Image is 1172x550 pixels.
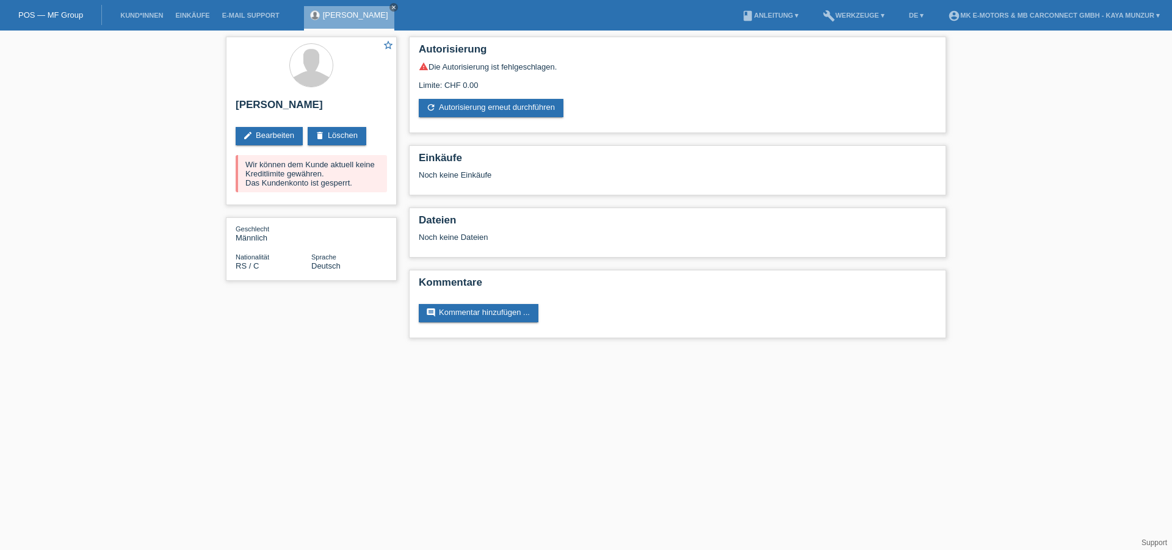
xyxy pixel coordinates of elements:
span: Sprache [311,253,336,261]
a: Einkäufe [169,12,215,19]
a: [PERSON_NAME] [323,10,388,20]
i: refresh [426,103,436,112]
i: build [823,10,835,22]
a: Support [1141,538,1167,547]
span: Geschlecht [236,225,269,233]
a: commentKommentar hinzufügen ... [419,304,538,322]
div: Noch keine Dateien [419,233,792,242]
a: E-Mail Support [216,12,286,19]
a: account_circleMK E-MOTORS & MB CarConnect GmbH - Kaya Munzur ▾ [942,12,1166,19]
a: bookAnleitung ▾ [736,12,805,19]
i: close [391,4,397,10]
a: Kund*innen [114,12,169,19]
i: warning [419,62,429,71]
h2: Kommentare [419,277,936,295]
div: Männlich [236,224,311,242]
i: delete [315,131,325,140]
a: editBearbeiten [236,127,303,145]
h2: Einkäufe [419,152,936,170]
h2: Dateien [419,214,936,233]
div: Die Autorisierung ist fehlgeschlagen. [419,62,936,71]
i: account_circle [948,10,960,22]
h2: [PERSON_NAME] [236,99,387,117]
div: Noch keine Einkäufe [419,170,936,189]
i: edit [243,131,253,140]
span: Deutsch [311,261,341,270]
div: Limite: CHF 0.00 [419,71,936,90]
i: comment [426,308,436,317]
span: Serbien / C / 11.03.2007 [236,261,259,270]
div: Wir können dem Kunde aktuell keine Kreditlimite gewähren. Das Kundenkonto ist gesperrt. [236,155,387,192]
h2: Autorisierung [419,43,936,62]
span: Nationalität [236,253,269,261]
a: POS — MF Group [18,10,83,20]
a: star_border [383,40,394,52]
a: buildWerkzeuge ▾ [817,12,891,19]
a: deleteLöschen [308,127,366,145]
a: close [389,3,398,12]
i: star_border [383,40,394,51]
a: DE ▾ [903,12,930,19]
i: book [742,10,754,22]
a: refreshAutorisierung erneut durchführen [419,99,563,117]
